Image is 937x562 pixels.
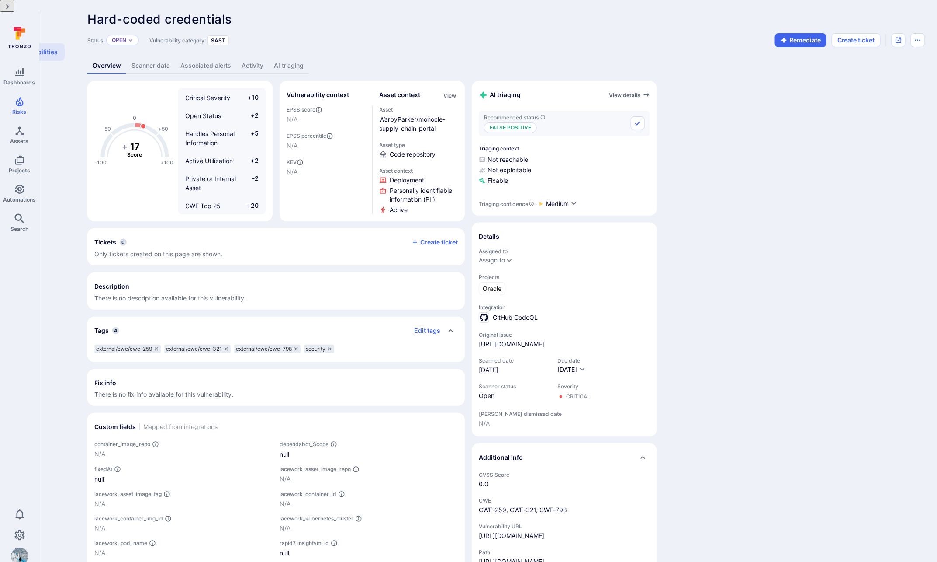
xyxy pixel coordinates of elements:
div: SAST [207,35,229,45]
span: Due date [557,357,586,364]
h2: Tags [94,326,109,335]
span: external/cwe/cwe-798 [236,346,292,353]
span: EPSS percentile [287,133,365,140]
span: +20 [242,201,259,210]
text: 0 [133,115,137,122]
span: Private or Internal Asset [185,175,236,192]
span: Active Utilization [185,157,233,164]
span: Search [10,226,28,232]
span: 0 [120,239,127,246]
div: null [280,450,458,459]
text: +50 [158,126,168,133]
text: -50 [102,126,111,133]
text: +100 [160,159,173,166]
a: Overview [87,58,126,74]
span: Fixable [479,176,650,185]
span: Not reachable [479,155,650,164]
p: N/A [280,524,458,533]
a: [URL][DOMAIN_NAME] [479,340,544,349]
div: Critical [566,393,590,400]
button: Create ticket [832,33,881,47]
span: Automations [3,196,36,203]
p: N/A [280,499,458,508]
span: Risks [13,108,27,115]
span: CWE [479,497,650,504]
span: GitHub CodeQL [493,313,538,322]
span: external/cwe/cwe-259 [96,346,152,353]
tspan: 17 [130,142,140,152]
span: lacework_container_id [280,491,336,497]
span: Asset type [380,142,458,148]
span: [PERSON_NAME] dismissed date [479,411,650,417]
h2: Details [479,232,499,241]
section: fix info card [87,369,465,406]
div: Due date field [557,357,586,374]
span: Triaging context [479,145,650,152]
span: [DATE] [479,366,549,374]
span: +5 [242,129,259,147]
span: Hard-coded credentials [87,12,232,27]
span: Scanner status [479,383,549,390]
span: Scanned date [479,357,549,364]
p: N/A [94,548,273,557]
button: Expand dropdown [506,257,513,264]
span: fixedAt [94,466,112,472]
h2: Custom fields [94,422,136,431]
span: rapid7_insightvm_id [280,540,329,546]
span: lacework_pod_name [94,540,147,546]
p: False positive [484,122,537,133]
span: EPSS score [287,106,365,113]
tspan: + [122,142,128,152]
h2: Vulnerability context [287,91,349,99]
div: Collapse [87,228,465,265]
span: Open [479,391,549,400]
span: 4 [112,327,119,334]
h2: Fix info [94,379,116,387]
i: Collapse navigation menu [3,3,11,10]
span: N/A [287,168,365,176]
button: Remediate [775,33,826,47]
span: Asset context [380,168,458,174]
p: N/A [94,450,273,458]
span: CWE Top 25 [185,202,221,209]
a: [URL][DOMAIN_NAME] [479,531,544,540]
span: N/A [287,115,365,124]
g: The vulnerability score is based on the parameters defined in the settings [118,142,152,158]
div: Collapse [472,443,657,471]
span: lacework_asset_image_repo [280,466,351,472]
span: +10 [242,93,259,102]
div: null [94,475,273,484]
span: Dashboards [4,79,35,86]
h2: Additional info [479,453,523,462]
h2: AI triaging [479,91,521,100]
span: Open Status [185,112,221,119]
span: Handles Personal Information [185,130,235,147]
span: security [306,346,325,353]
span: Only tickets created on this page are shown. [94,250,222,258]
section: tickets card [87,228,465,265]
button: Expand dropdown [128,38,133,43]
div: security [304,345,334,353]
div: Collapse description [87,272,465,310]
span: Integration [479,304,650,311]
span: Click to view evidence [390,176,425,185]
a: AI triaging [269,58,309,74]
div: external/cwe/cwe-259 [94,345,161,353]
span: Click to view evidence [390,206,408,214]
span: [DATE] [557,366,577,373]
button: Assign to [479,257,505,264]
a: CWE-321 [510,506,536,513]
span: +2 [242,111,259,120]
a: CWE-798 [539,506,567,513]
a: Activity [236,58,269,74]
span: N/A [479,419,650,428]
button: Accept recommended status [631,116,645,130]
p: N/A [94,499,273,508]
span: Original issue [479,332,650,338]
div: external/cwe/cwe-798 [234,345,301,353]
span: Click to view evidence [390,186,458,204]
h2: Description [94,282,129,291]
span: Recommended status [484,114,546,121]
span: Projects [9,167,30,174]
